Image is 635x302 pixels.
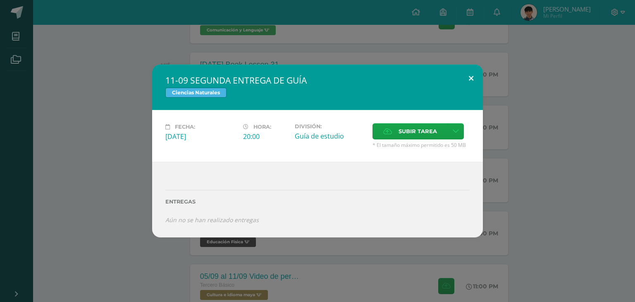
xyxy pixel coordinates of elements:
[295,123,366,129] label: División:
[459,65,483,93] button: Close (Esc)
[165,88,227,98] span: Ciencias Naturales
[399,124,437,139] span: Subir tarea
[165,216,259,224] i: Aún no se han realizado entregas
[165,132,236,141] div: [DATE]
[165,74,470,86] h2: 11-09 SEGUNDA ENTREGA DE GUÍA
[295,132,366,141] div: Guía de estudio
[243,132,288,141] div: 20:00
[253,124,271,130] span: Hora:
[165,199,470,205] label: Entregas
[175,124,195,130] span: Fecha:
[372,141,470,149] span: * El tamaño máximo permitido es 50 MB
